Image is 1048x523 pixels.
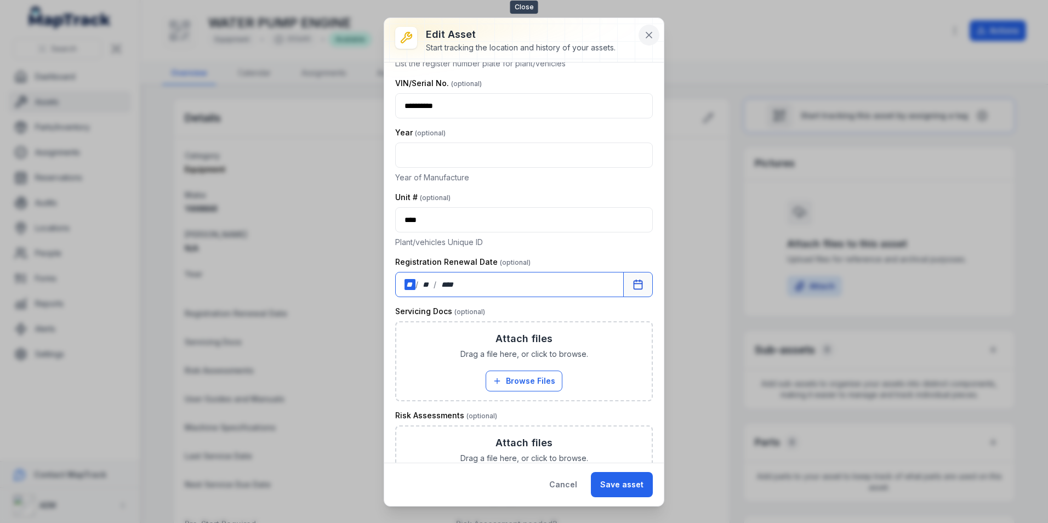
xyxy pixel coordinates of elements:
[395,306,485,317] label: Servicing Docs
[426,27,616,42] h3: Edit asset
[395,172,653,183] p: Year of Manufacture
[434,279,437,290] div: /
[540,472,586,497] button: Cancel
[415,279,419,290] div: /
[623,272,653,297] button: Calendar
[437,279,458,290] div: year,
[426,42,616,53] div: Start tracking the location and history of your assets.
[395,58,653,69] p: List the register number plate for plant/vehicles
[395,192,451,203] label: Unit #
[495,435,553,451] h3: Attach files
[419,279,434,290] div: month,
[591,472,653,497] button: Save asset
[460,453,588,464] span: Drag a file here, or click to browse.
[486,371,562,391] button: Browse Files
[395,127,446,138] label: Year
[510,1,538,14] span: Close
[395,410,497,421] label: Risk Assessments
[395,237,653,248] p: Plant/vehicles Unique ID
[495,331,553,346] h3: Attach files
[395,257,531,268] label: Registration Renewal Date
[460,349,588,360] span: Drag a file here, or click to browse.
[395,78,482,89] label: VIN/Serial No.
[405,279,415,290] div: day,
